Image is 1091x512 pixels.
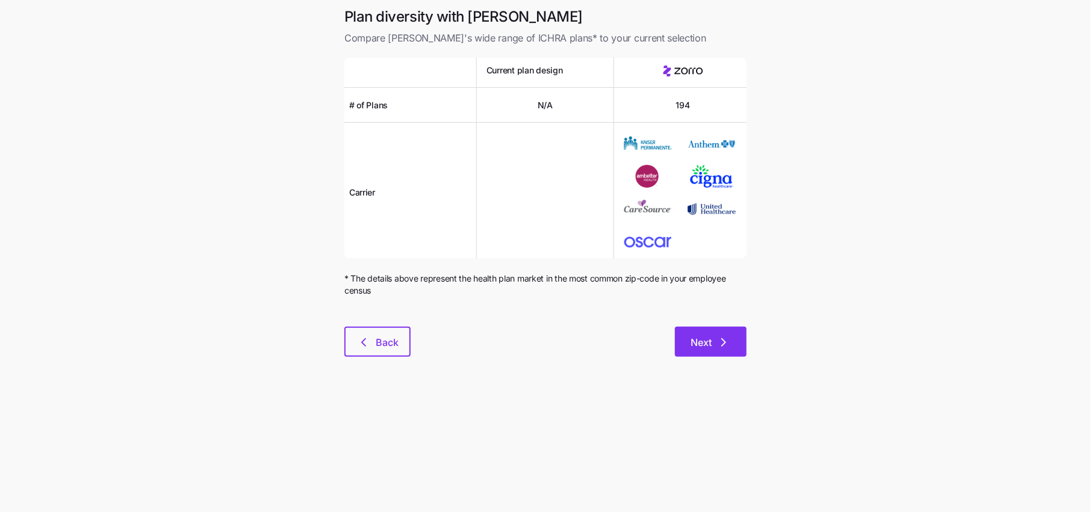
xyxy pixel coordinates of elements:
[624,132,672,155] img: Carrier
[676,99,689,111] span: 194
[688,165,736,188] img: Carrier
[349,187,375,199] span: Carrier
[538,99,553,111] span: N/A
[624,165,672,188] img: Carrier
[688,197,736,220] img: Carrier
[486,64,563,76] span: Current plan design
[376,335,399,350] span: Back
[349,99,388,111] span: # of Plans
[344,7,747,26] h1: Plan diversity with [PERSON_NAME]
[624,230,672,253] img: Carrier
[624,197,672,220] img: Carrier
[344,327,411,357] button: Back
[688,132,736,155] img: Carrier
[344,31,747,46] span: Compare [PERSON_NAME]'s wide range of ICHRA plans* to your current selection
[344,273,747,297] span: * The details above represent the health plan market in the most common zip-code in your employee...
[675,327,747,357] button: Next
[691,335,712,350] span: Next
